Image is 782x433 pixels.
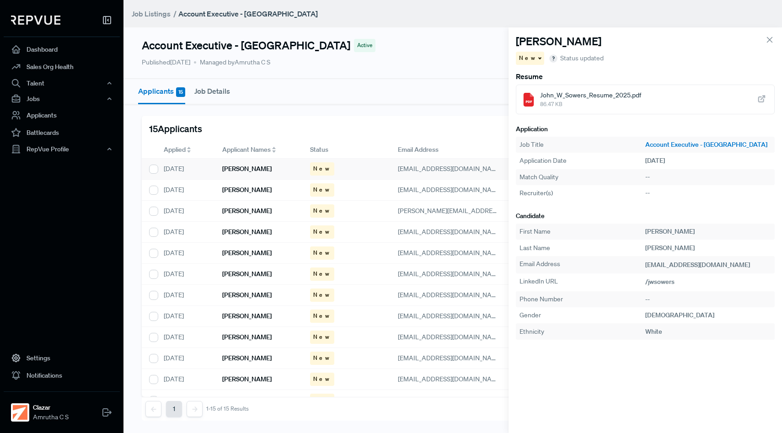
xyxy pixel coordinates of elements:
[398,228,503,236] span: [EMAIL_ADDRESS][DOMAIN_NAME]
[398,249,503,257] span: [EMAIL_ADDRESS][DOMAIN_NAME]
[222,354,272,362] h6: [PERSON_NAME]
[132,8,171,19] a: Job Listings
[176,87,185,97] span: 15
[516,212,775,220] h6: Candidate
[222,186,272,194] h6: [PERSON_NAME]
[398,207,552,215] span: [PERSON_NAME][EMAIL_ADDRESS][DOMAIN_NAME]
[398,270,503,278] span: [EMAIL_ADDRESS][DOMAIN_NAME]
[540,91,641,100] span: John_W_Sowers_Resume_2025.pdf
[645,294,771,304] div: --
[222,165,272,173] h6: [PERSON_NAME]
[142,39,350,52] h4: Account Executive - [GEOGRAPHIC_DATA]
[222,375,272,383] h6: [PERSON_NAME]
[156,306,215,327] div: [DATE]
[222,396,272,404] h6: [PERSON_NAME]
[156,369,215,390] div: [DATE]
[222,145,271,155] span: Applicant Names
[206,406,249,412] div: 1-15 of 15 Results
[313,165,331,173] span: New
[313,354,331,362] span: New
[33,403,69,412] strong: Clazar
[520,277,645,288] div: LinkedIn URL
[173,9,177,18] span: /
[222,249,272,257] h6: [PERSON_NAME]
[520,156,645,166] div: Application Date
[398,333,503,341] span: [EMAIL_ADDRESS][DOMAIN_NAME]
[645,310,771,320] div: [DEMOGRAPHIC_DATA]
[4,349,120,367] a: Settings
[520,140,645,150] div: Job Title
[178,9,318,18] strong: Account Executive - [GEOGRAPHIC_DATA]
[156,222,215,243] div: [DATE]
[194,79,230,103] button: Job Details
[313,207,331,215] span: New
[398,145,439,155] span: Email Address
[645,189,650,197] span: --
[398,354,503,362] span: [EMAIL_ADDRESS][DOMAIN_NAME]
[222,207,272,215] h6: [PERSON_NAME]
[520,188,645,198] div: Recruiter(s)
[4,75,120,91] button: Talent
[398,186,503,194] span: [EMAIL_ADDRESS][DOMAIN_NAME]
[398,165,503,173] span: [EMAIL_ADDRESS][DOMAIN_NAME]
[313,375,331,383] span: New
[156,327,215,348] div: [DATE]
[33,412,69,422] span: Amrutha C S
[4,367,120,384] a: Notifications
[520,294,645,304] div: Phone Number
[4,141,120,157] div: RepVue Profile
[357,41,372,49] span: Active
[520,327,645,337] div: Ethnicity
[645,278,675,286] span: /jwsowers
[145,401,249,417] nav: pagination
[313,270,331,278] span: New
[313,186,331,194] span: New
[398,312,503,320] span: [EMAIL_ADDRESS][DOMAIN_NAME]
[520,259,645,270] div: Email Address
[310,145,328,155] span: Status
[516,72,775,81] h6: Resume
[145,401,161,417] button: Previous
[520,310,645,320] div: Gender
[645,243,771,253] div: [PERSON_NAME]
[540,100,641,108] span: 86.47 KB
[149,123,202,134] h5: 15 Applicants
[222,270,272,278] h6: [PERSON_NAME]
[4,124,120,141] a: Battlecards
[519,54,537,62] span: New
[313,228,331,236] span: New
[645,227,771,236] div: [PERSON_NAME]
[156,264,215,285] div: [DATE]
[398,291,503,299] span: [EMAIL_ADDRESS][DOMAIN_NAME]
[142,58,190,67] p: Published [DATE]
[645,261,750,269] span: [EMAIL_ADDRESS][DOMAIN_NAME]
[156,201,215,222] div: [DATE]
[313,312,331,320] span: New
[215,141,303,159] div: Toggle SortBy
[313,291,331,299] span: New
[222,333,272,341] h6: [PERSON_NAME]
[4,58,120,75] a: Sales Org Health
[560,53,604,63] span: Status updated
[4,41,120,58] a: Dashboard
[520,172,645,182] div: Match Quality
[156,159,215,180] div: [DATE]
[520,243,645,253] div: Last Name
[645,278,685,286] a: /jwsowers
[156,390,215,411] div: [DATE]
[398,396,503,404] span: [EMAIL_ADDRESS][DOMAIN_NAME]
[222,312,272,320] h6: [PERSON_NAME]
[645,140,771,150] a: Account Executive - [GEOGRAPHIC_DATA]
[156,348,215,369] div: [DATE]
[156,285,215,306] div: [DATE]
[194,58,270,67] span: Managed by Amrutha C S
[156,243,215,264] div: [DATE]
[138,79,185,104] button: Applicants
[313,396,331,404] span: New
[166,401,182,417] button: 1
[516,85,775,114] a: John_W_Sowers_Resume_2025.pdf86.47 KB
[4,91,120,107] div: Jobs
[222,291,272,299] h6: [PERSON_NAME]
[520,227,645,236] div: First Name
